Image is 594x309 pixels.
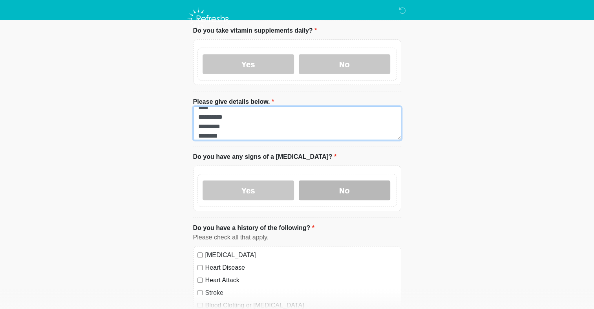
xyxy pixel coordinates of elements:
[205,250,397,260] label: [MEDICAL_DATA]
[197,265,203,270] input: Heart Disease
[197,278,203,283] input: Heart Attack
[197,252,203,257] input: [MEDICAL_DATA]
[203,54,294,74] label: Yes
[203,180,294,200] label: Yes
[205,288,397,298] label: Stroke
[193,223,314,233] label: Do you have a history of the following?
[197,290,203,295] input: Stroke
[299,54,390,74] label: No
[193,97,274,107] label: Please give details below.
[205,263,397,272] label: Heart Disease
[197,303,203,308] input: Blood Clotting or [MEDICAL_DATA]
[193,152,337,162] label: Do you have any signs of a [MEDICAL_DATA]?
[185,6,233,32] img: Refresh RX Logo
[193,233,401,242] div: Please check all that apply.
[205,276,397,285] label: Heart Attack
[299,180,390,200] label: No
